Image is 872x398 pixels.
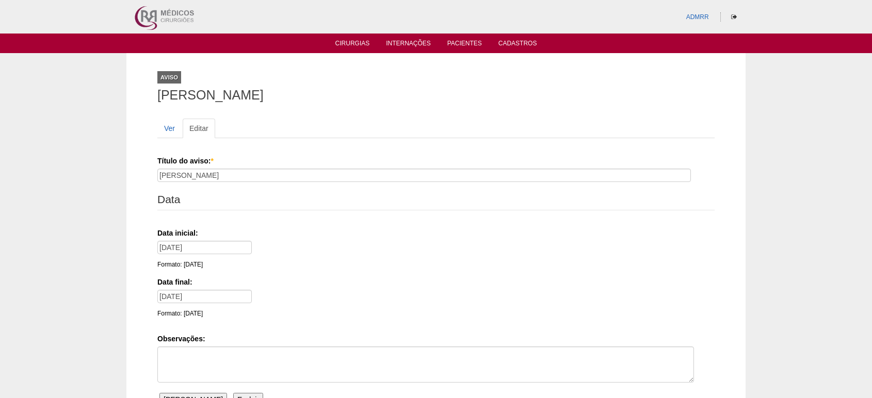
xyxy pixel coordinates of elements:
[686,13,709,21] a: ADMRR
[498,40,537,50] a: Cadastros
[157,189,715,210] legend: Data
[157,334,715,344] label: Observações:
[211,157,213,165] span: Este campo é obrigatório.
[157,156,715,166] label: Título do aviso:
[157,277,711,287] label: Data final:
[157,71,181,84] div: Aviso
[157,228,711,238] label: Data inicial:
[157,308,254,319] div: Formato: [DATE]
[183,119,215,138] a: Editar
[447,40,482,50] a: Pacientes
[157,119,182,138] a: Ver
[157,89,715,102] h1: [PERSON_NAME]
[731,14,737,20] i: Sair
[157,259,254,270] div: Formato: [DATE]
[335,40,370,50] a: Cirurgias
[386,40,431,50] a: Internações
